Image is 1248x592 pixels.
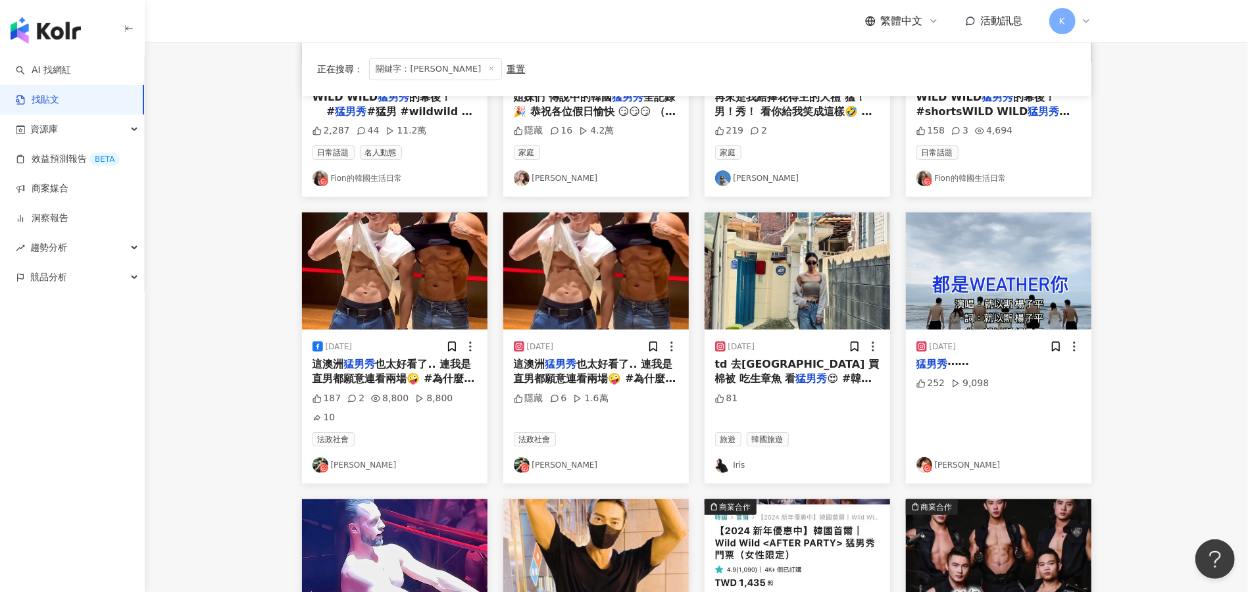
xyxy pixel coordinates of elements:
[360,145,402,160] span: 名人動態
[579,124,614,137] div: 4.2萬
[386,124,426,137] div: 11.2萬
[514,145,540,160] span: 家庭
[881,14,923,28] span: 繁體中文
[312,457,328,473] img: KOL Avatar
[347,392,364,405] div: 2
[916,124,945,137] div: 158
[715,124,744,137] div: 219
[796,372,828,385] mark: 猛男秀
[916,91,982,103] span: WILD WILD
[16,243,25,253] span: rise
[378,91,409,103] mark: 猛男秀
[16,212,68,225] a: 洞察報告
[16,182,68,195] a: 商案媒合
[1059,14,1065,28] span: K
[550,124,573,137] div: 16
[545,358,577,370] mark: 猛男秀
[312,145,355,160] span: 日常話題
[312,457,477,473] a: KOL Avatar[PERSON_NAME]
[906,212,1091,330] img: post-image
[951,377,989,390] div: 9,098
[371,392,409,405] div: 8,800
[916,358,948,370] mark: 猛男秀
[916,170,1081,186] a: KOL AvatarFion的韓國生活日常
[312,392,341,405] div: 187
[514,457,678,473] a: KOL Avatar[PERSON_NAME]
[30,233,67,262] span: 趨勢分析
[916,91,1056,118] span: 的幕後！ #shortsWILD WILD
[514,392,543,405] div: 隱藏
[1028,105,1070,118] mark: 猛男秀
[514,358,545,370] span: 這澳洲
[981,14,1023,27] span: 活動訊息
[715,432,741,447] span: 旅遊
[930,341,957,353] div: [DATE]
[16,64,71,77] a: searchAI 找網紅
[916,377,945,390] div: 252
[514,170,530,186] img: KOL Avatar
[312,105,472,132] span: #猛男 #wildwild #韓國
[357,124,380,137] div: 44
[344,358,376,370] mark: 猛男秀
[951,124,968,137] div: 3
[312,91,452,118] span: 的幕後！ #
[916,170,932,186] img: KOL Avatar
[312,358,475,400] span: 也太好看了.. 連我是直男都願意連看兩場🤪 #為什麼看完
[715,170,731,186] img: KOL Avatar
[715,457,731,473] img: KOL Avatar
[720,501,751,514] div: 商業合作
[921,501,953,514] div: 商業合作
[514,457,530,473] img: KOL Avatar
[11,17,81,43] img: logo
[312,411,336,424] div: 10
[30,114,58,144] span: 資源庫
[1195,539,1235,579] iframe: Help Scout Beacon - Open
[335,105,366,118] mark: 猛男秀
[415,392,453,405] div: 8,800
[16,153,120,166] a: 效益預測報告BETA
[514,358,676,400] span: 也太好看了.. 連我是直男都願意連看兩場🤪 #為什麼看完
[728,341,755,353] div: [DATE]
[715,392,738,405] div: 81
[514,91,612,103] span: 姐妹們 傳說中的韓國
[573,392,608,405] div: 1.6萬
[326,341,353,353] div: [DATE]
[302,212,487,330] img: post-image
[612,91,643,103] mark: 猛男秀
[503,212,689,330] img: post-image
[16,93,59,107] a: 找貼文
[715,358,880,385] span: td 去[GEOGRAPHIC_DATA] 買棉被 吃生章魚 看
[312,170,477,186] a: KOL AvatarFion的韓國生活日常
[916,457,1081,473] a: KOL Avatar[PERSON_NAME]
[369,58,502,80] span: 關鍵字：[PERSON_NAME]
[514,432,556,447] span: 法政社會
[527,341,554,353] div: [DATE]
[312,91,378,103] span: WILD WILD
[916,457,932,473] img: KOL Avatar
[948,358,969,370] span: ⋯⋯
[514,170,678,186] a: KOL Avatar[PERSON_NAME]
[715,145,741,160] span: 家庭
[312,170,328,186] img: KOL Avatar
[916,145,959,160] span: 日常話題
[30,262,67,292] span: 競品分析
[507,64,526,74] div: 重置
[747,432,789,447] span: 韓國旅遊
[312,432,355,447] span: 法政社會
[715,170,880,186] a: KOL Avatar[PERSON_NAME]
[705,212,890,330] img: post-image
[715,457,880,473] a: KOL AvatarIris
[750,124,767,137] div: 2
[318,64,364,74] span: 正在搜尋 ：
[550,392,567,405] div: 6
[312,124,350,137] div: 2,287
[982,91,1013,103] mark: 猛男秀
[514,124,543,137] div: 隱藏
[312,358,344,370] span: 這澳洲
[975,124,1012,137] div: 4,694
